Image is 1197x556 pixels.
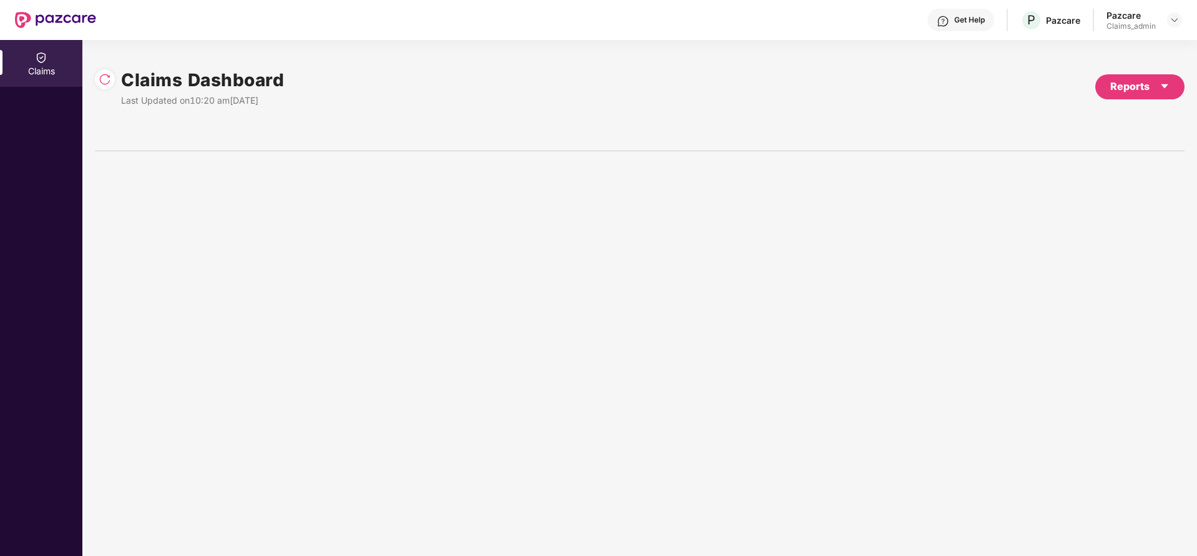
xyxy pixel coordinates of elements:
h1: Claims Dashboard [121,66,284,94]
div: Reports [1110,79,1170,94]
div: Pazcare [1107,9,1156,21]
img: svg+xml;base64,PHN2ZyBpZD0iSGVscC0zMngzMiIgeG1sbnM9Imh0dHA6Ly93d3cudzMub3JnLzIwMDAvc3ZnIiB3aWR0aD... [937,15,949,27]
img: svg+xml;base64,PHN2ZyBpZD0iUmVsb2FkLTMyeDMyIiB4bWxucz0iaHR0cDovL3d3dy53My5vcmcvMjAwMC9zdmciIHdpZH... [99,73,111,86]
div: Pazcare [1046,14,1080,26]
span: caret-down [1160,81,1170,91]
img: svg+xml;base64,PHN2ZyBpZD0iRHJvcGRvd24tMzJ4MzIiIHhtbG5zPSJodHRwOi8vd3d3LnczLm9yZy8yMDAwL3N2ZyIgd2... [1170,15,1180,25]
div: Last Updated on 10:20 am[DATE] [121,94,284,107]
div: Get Help [954,15,985,25]
img: New Pazcare Logo [15,12,96,28]
span: P [1027,12,1035,27]
div: Claims_admin [1107,21,1156,31]
img: svg+xml;base64,PHN2ZyBpZD0iQ2xhaW0iIHhtbG5zPSJodHRwOi8vd3d3LnczLm9yZy8yMDAwL3N2ZyIgd2lkdGg9IjIwIi... [35,51,47,64]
